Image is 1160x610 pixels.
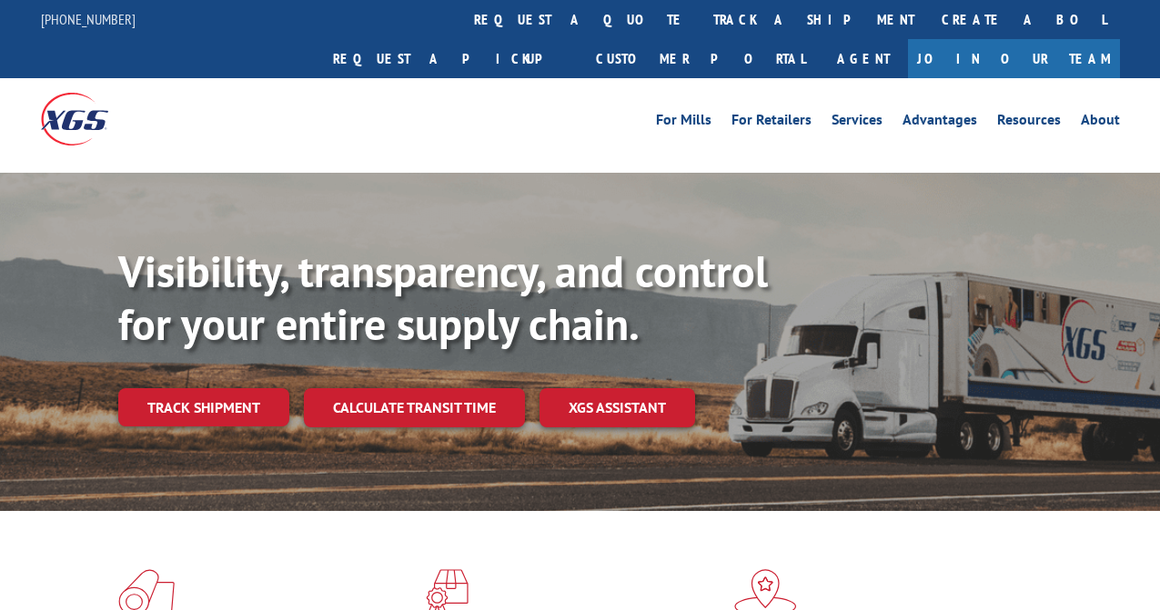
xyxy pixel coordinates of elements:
[582,39,819,78] a: Customer Portal
[832,113,883,133] a: Services
[118,243,768,352] b: Visibility, transparency, and control for your entire supply chain.
[118,388,289,426] a: Track shipment
[903,113,977,133] a: Advantages
[1081,113,1120,133] a: About
[319,39,582,78] a: Request a pickup
[997,113,1061,133] a: Resources
[908,39,1120,78] a: Join Our Team
[41,10,136,28] a: [PHONE_NUMBER]
[819,39,908,78] a: Agent
[731,113,812,133] a: For Retailers
[304,388,525,427] a: Calculate transit time
[656,113,711,133] a: For Mills
[540,388,695,427] a: XGS ASSISTANT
